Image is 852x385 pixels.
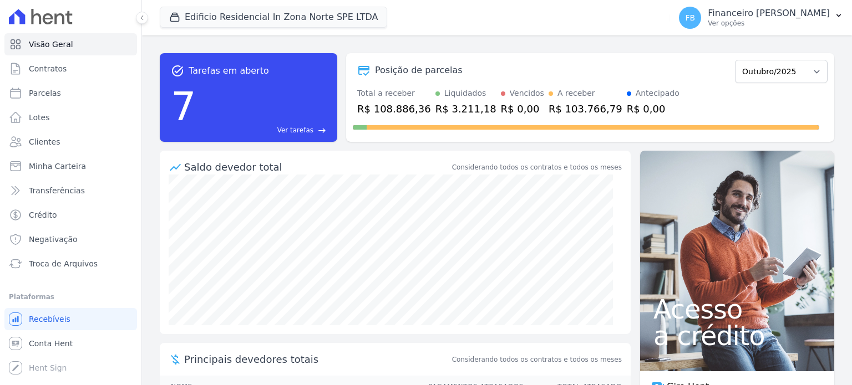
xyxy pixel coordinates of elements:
p: Ver opções [708,19,830,28]
span: Tarefas em aberto [189,64,269,78]
a: Lotes [4,106,137,129]
span: Parcelas [29,88,61,99]
span: Minha Carteira [29,161,86,172]
div: R$ 0,00 [627,101,679,116]
div: Liquidados [444,88,486,99]
span: FB [685,14,695,22]
a: Crédito [4,204,137,226]
a: Conta Hent [4,332,137,355]
div: R$ 103.766,79 [549,101,622,116]
div: R$ 108.886,36 [357,101,431,116]
p: Financeiro [PERSON_NAME] [708,8,830,19]
div: R$ 0,00 [501,101,544,116]
a: Visão Geral [4,33,137,55]
span: Ver tarefas [277,125,313,135]
span: Conta Hent [29,338,73,349]
a: Transferências [4,179,137,202]
div: Posição de parcelas [375,64,463,77]
div: Considerando todos os contratos e todos os meses [452,162,622,172]
a: Contratos [4,58,137,80]
span: Negativação [29,234,78,245]
a: Troca de Arquivos [4,253,137,275]
a: Clientes [4,131,137,153]
span: east [318,126,326,135]
div: Total a receber [357,88,431,99]
span: Principais devedores totais [184,352,450,367]
span: Acesso [653,296,821,322]
div: Vencidos [510,88,544,99]
span: Recebíveis [29,314,70,325]
div: 7 [171,78,196,135]
span: task_alt [171,64,184,78]
span: Considerando todos os contratos e todos os meses [452,355,622,365]
span: Contratos [29,63,67,74]
span: Clientes [29,136,60,147]
span: Troca de Arquivos [29,258,98,269]
a: Ver tarefas east [201,125,326,135]
div: Antecipado [636,88,679,99]
span: Lotes [29,112,50,123]
div: A receber [557,88,595,99]
a: Negativação [4,228,137,250]
div: Plataformas [9,290,133,304]
span: Visão Geral [29,39,73,50]
div: R$ 3.211,18 [435,101,496,116]
a: Parcelas [4,82,137,104]
span: a crédito [653,322,821,349]
a: Minha Carteira [4,155,137,177]
button: Edificio Residencial In Zona Norte SPE LTDA [160,7,387,28]
span: Transferências [29,185,85,196]
button: FB Financeiro [PERSON_NAME] Ver opções [670,2,852,33]
div: Saldo devedor total [184,160,450,174]
span: Crédito [29,209,57,220]
a: Recebíveis [4,308,137,330]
